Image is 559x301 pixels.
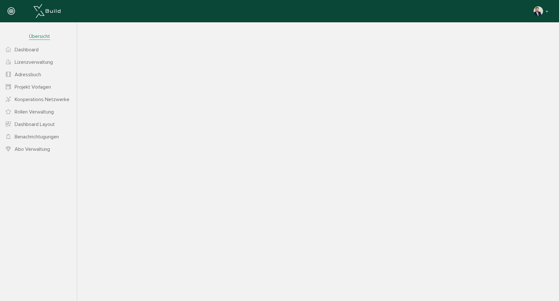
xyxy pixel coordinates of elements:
div: Chat-Widget [527,270,559,301]
span: Lizenzverwaltung [15,59,53,65]
span: Dashboard Layout [15,121,55,128]
span: Kooperations Netzwerke [15,96,69,103]
span: Übersicht [29,33,50,40]
span: Rollen Verwaltung [15,109,54,115]
span: Adressbuch [15,71,41,78]
span: Abo Verwaltung [15,146,50,152]
img: xBuild_Logo_Horizontal_White.png [33,4,61,18]
iframe: Chat Widget [527,270,559,301]
span: Benachrichtugungen [15,134,59,140]
span: Projekt Vorlagen [15,84,51,90]
span: Dashboard [15,47,39,53]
